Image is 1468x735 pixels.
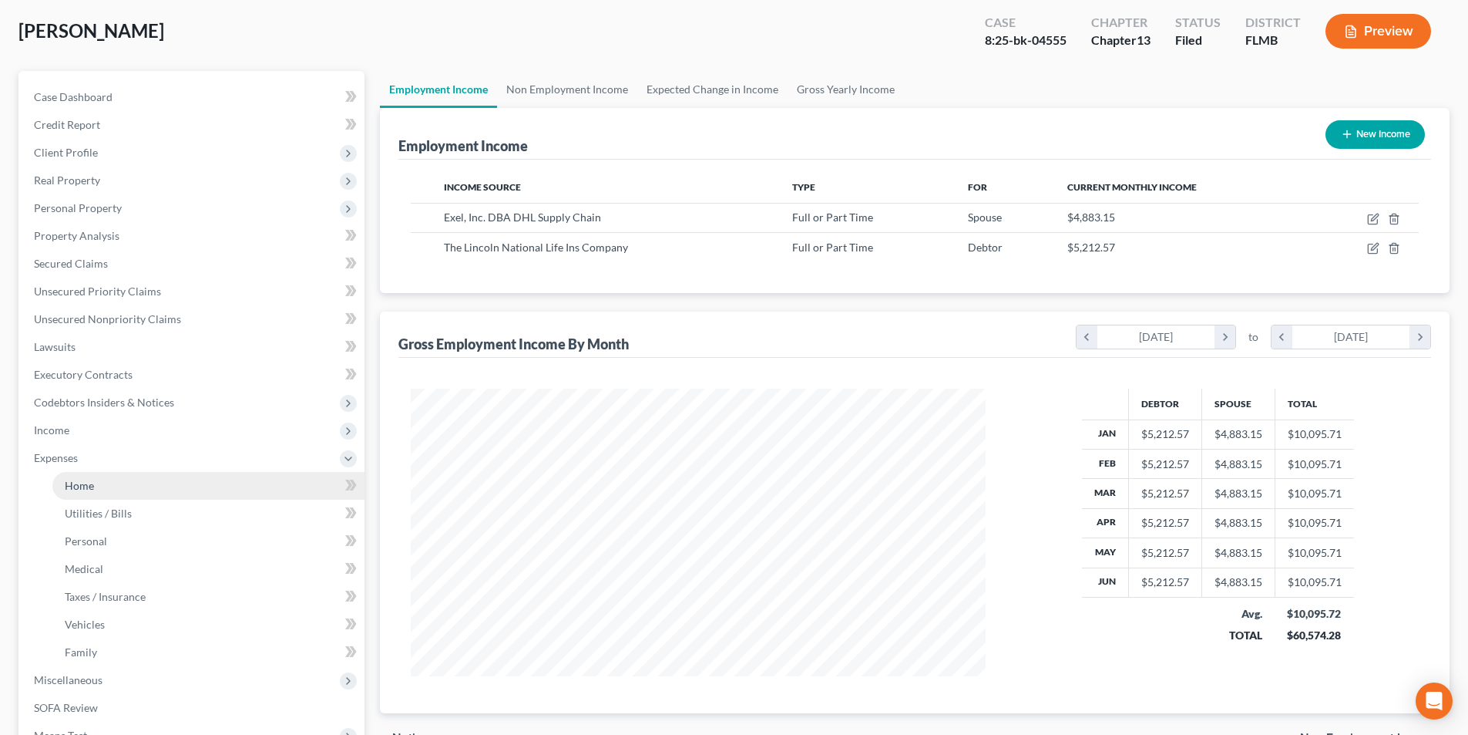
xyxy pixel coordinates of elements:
[1271,325,1292,349] i: chevron_left
[52,528,364,555] a: Personal
[1082,449,1129,478] th: Feb
[985,32,1067,49] div: 8:25-bk-04555
[1141,545,1189,561] div: $5,212.57
[1275,389,1354,420] th: Total
[52,583,364,611] a: Taxes / Insurance
[34,118,100,131] span: Credit Report
[65,534,107,548] span: Personal
[792,181,815,193] span: Type
[444,211,601,224] span: Exel, Inc. DBA DHL Supply Chain
[1275,568,1354,597] td: $10,095.71
[1287,606,1342,622] div: $10,095.72
[1245,32,1301,49] div: FLMB
[1067,241,1115,254] span: $5,212.57
[1275,538,1354,568] td: $10,095.71
[788,71,904,108] a: Gross Yearly Income
[22,333,364,361] a: Lawsuits
[34,396,174,409] span: Codebtors Insiders & Notices
[34,201,122,214] span: Personal Property
[792,241,873,254] span: Full or Part Time
[1201,389,1275,420] th: Spouse
[1082,479,1129,508] th: Mar
[1141,515,1189,531] div: $5,212.57
[22,361,364,389] a: Executory Contracts
[22,694,364,722] a: SOFA Review
[34,340,76,353] span: Lawsuits
[34,673,102,686] span: Miscellaneous
[1292,325,1410,349] div: [DATE]
[1128,389,1201,420] th: Debtor
[52,555,364,583] a: Medical
[1175,14,1221,32] div: Status
[52,500,364,528] a: Utilities / Bills
[1082,420,1129,449] th: Jan
[22,83,364,111] a: Case Dashboard
[637,71,788,108] a: Expected Change in Income
[968,211,1002,224] span: Spouse
[1091,32,1151,49] div: Chapter
[65,590,146,603] span: Taxes / Insurance
[1409,325,1430,349] i: chevron_right
[444,181,521,193] span: Income Source
[34,257,108,270] span: Secured Claims
[34,423,69,437] span: Income
[65,562,103,575] span: Medical
[1325,14,1431,49] button: Preview
[52,472,364,500] a: Home
[1082,538,1129,568] th: May
[1416,683,1453,720] div: Open Intercom Messenger
[1067,211,1115,224] span: $4,883.15
[52,639,364,666] a: Family
[444,241,628,254] span: The Lincoln National Life Ins Company
[22,250,364,278] a: Secured Claims
[1082,568,1129,597] th: Jun
[34,285,161,298] span: Unsecured Priority Claims
[1214,515,1262,531] div: $4,883.15
[398,137,528,155] div: Employment Income
[1214,486,1262,501] div: $4,883.15
[1141,427,1189,442] div: $5,212.57
[1077,325,1097,349] i: chevron_left
[65,646,97,659] span: Family
[1214,628,1262,643] div: TOTAL
[1141,457,1189,472] div: $5,212.57
[1245,14,1301,32] div: District
[1287,628,1342,643] div: $60,574.28
[34,229,119,242] span: Property Analysis
[34,451,78,464] span: Expenses
[380,71,497,108] a: Employment Income
[497,71,637,108] a: Non Employment Income
[1275,420,1354,449] td: $10,095.71
[398,335,629,353] div: Gross Employment Income By Month
[792,211,873,224] span: Full or Part Time
[1067,181,1197,193] span: Current Monthly Income
[34,146,98,159] span: Client Profile
[1091,14,1151,32] div: Chapter
[1141,486,1189,501] div: $5,212.57
[1214,575,1262,590] div: $4,883.15
[1214,606,1262,622] div: Avg.
[34,174,100,187] span: Real Property
[1097,325,1215,349] div: [DATE]
[34,368,133,381] span: Executory Contracts
[1175,32,1221,49] div: Filed
[52,611,364,639] a: Vehicles
[1214,427,1262,442] div: $4,883.15
[1275,449,1354,478] td: $10,095.71
[1214,325,1235,349] i: chevron_right
[1275,508,1354,538] td: $10,095.71
[1137,32,1151,47] span: 13
[18,19,164,42] span: [PERSON_NAME]
[1082,508,1129,538] th: Apr
[34,701,98,714] span: SOFA Review
[1141,575,1189,590] div: $5,212.57
[22,278,364,305] a: Unsecured Priority Claims
[1214,457,1262,472] div: $4,883.15
[968,181,987,193] span: For
[65,507,132,520] span: Utilities / Bills
[968,241,1003,254] span: Debtor
[34,90,113,103] span: Case Dashboard
[1214,545,1262,561] div: $4,883.15
[22,111,364,139] a: Credit Report
[1325,120,1425,149] button: New Income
